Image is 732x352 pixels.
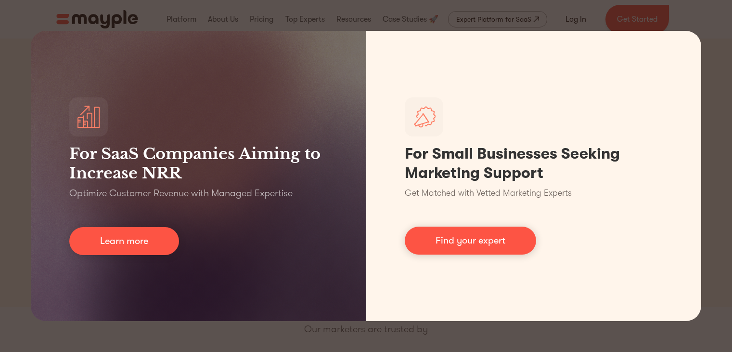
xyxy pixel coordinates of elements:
a: Learn more [69,227,179,255]
h1: For Small Businesses Seeking Marketing Support [405,144,663,183]
p: Optimize Customer Revenue with Managed Expertise [69,187,293,200]
h3: For SaaS Companies Aiming to Increase NRR [69,144,328,183]
a: Find your expert [405,227,536,255]
p: Get Matched with Vetted Marketing Experts [405,187,572,200]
